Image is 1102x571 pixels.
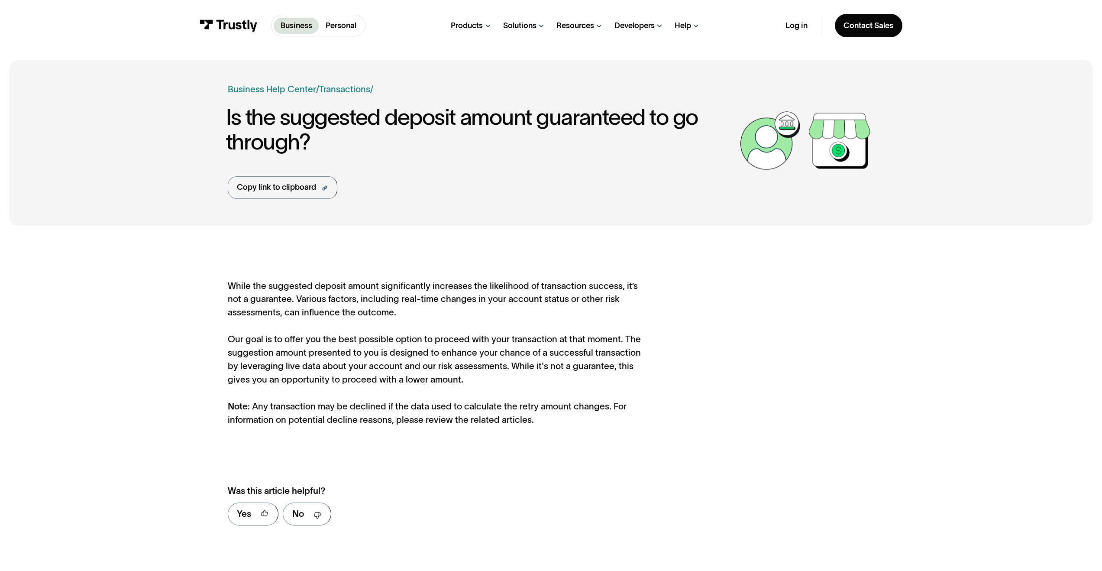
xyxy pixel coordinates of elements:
a: Yes [228,503,278,526]
div: Help [675,21,691,31]
div: Contact Sales [843,21,893,31]
div: Solutions [503,21,536,31]
img: Trustly Logo [200,19,258,32]
div: Resources [556,21,594,31]
div: / [316,83,319,96]
a: Business [274,18,319,34]
div: / [370,83,373,96]
a: Copy link to clipboard [228,176,337,199]
a: No [283,503,331,526]
a: Business Help Center [228,83,316,96]
a: Log in [785,21,808,31]
strong: Note [228,401,248,411]
a: Contact Sales [835,14,902,37]
div: Developers [614,21,655,31]
a: Transactions [319,84,370,94]
h1: Is the suggested deposit amount guaranteed to go through? [226,105,736,154]
p: Business [281,20,312,32]
div: No [292,507,304,521]
div: Yes [237,507,251,521]
p: Personal [326,20,356,32]
div: Copy link to clipboard [237,182,316,193]
div: Was this article helpful? [228,484,620,498]
a: Personal [319,18,363,34]
div: While the suggested deposit amount significantly increases the likelihood of transaction success,... [228,279,644,427]
div: Products [451,21,483,31]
